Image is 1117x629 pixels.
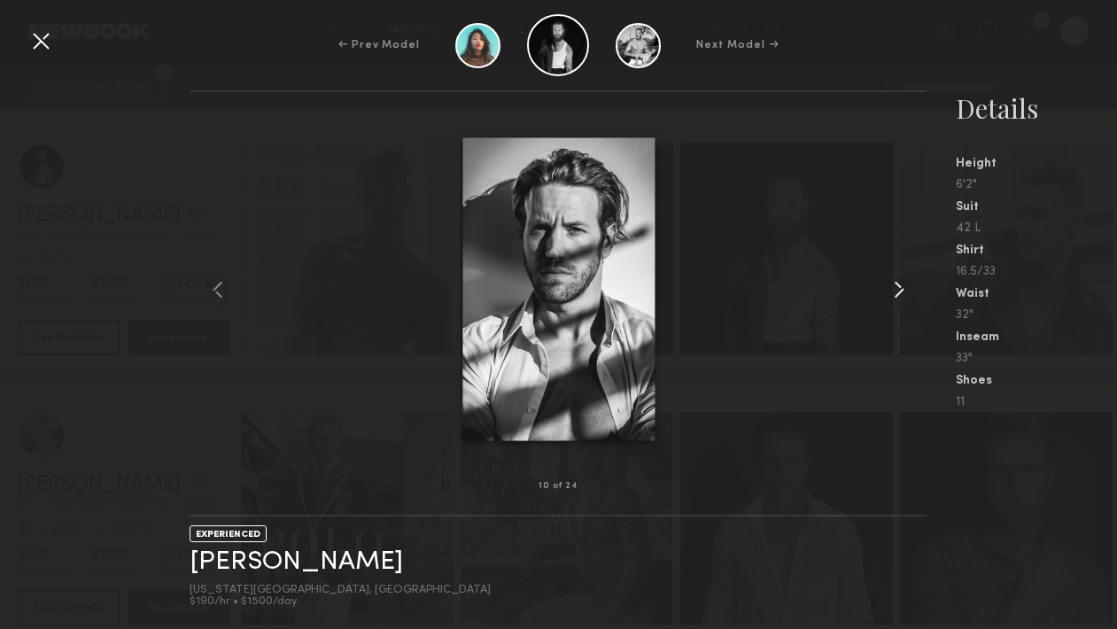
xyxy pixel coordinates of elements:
[956,90,1117,126] div: Details
[190,585,491,596] div: [US_STATE][GEOGRAPHIC_DATA], [GEOGRAPHIC_DATA]
[956,179,1117,191] div: 6'2"
[956,396,1117,408] div: 11
[190,596,491,608] div: $190/hr • $1500/day
[956,353,1117,365] div: 33"
[956,245,1117,257] div: Shirt
[956,288,1117,300] div: Waist
[956,158,1117,170] div: Height
[956,375,1117,387] div: Shoes
[956,331,1117,344] div: Inseam
[956,309,1117,322] div: 32"
[539,482,578,491] div: 10 of 24
[696,37,779,53] div: Next Model →
[956,201,1117,214] div: Suit
[190,525,267,542] div: EXPERIENCED
[338,37,420,53] div: ← Prev Model
[190,548,403,576] a: [PERSON_NAME]
[956,266,1117,278] div: 16.5/33
[956,222,1117,235] div: 42 L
